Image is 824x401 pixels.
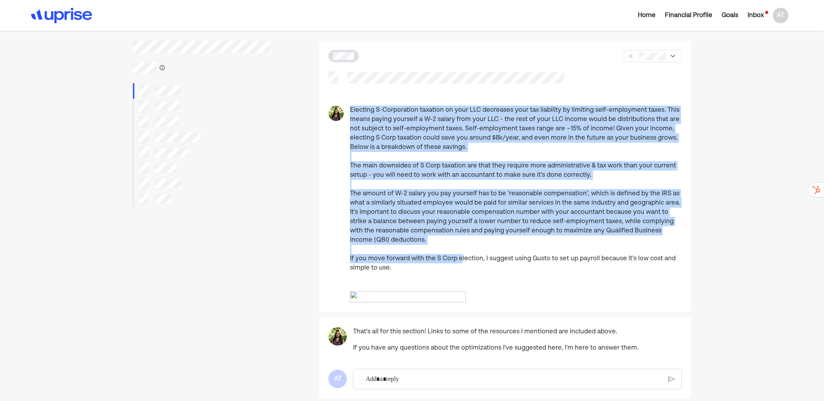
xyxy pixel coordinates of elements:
div: Rich Text Editor. Editing area: main [362,369,666,389]
div: Home [638,11,656,20]
div: AT [773,8,788,23]
div: Goals [722,11,738,20]
div: Electing S-Corporation taxation on your LLC decreases your tax liability by limiting self-employm... [350,106,682,273]
div: Financial Profile [665,11,712,20]
pre: If you have any questions about the optimizations I've suggested here, I'm here to answer them. [353,343,639,353]
div: Inbox [748,11,764,20]
pre: That's all for this section! Links to some of the resources I mentioned are included above. [353,327,639,337]
div: AT [328,370,347,388]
